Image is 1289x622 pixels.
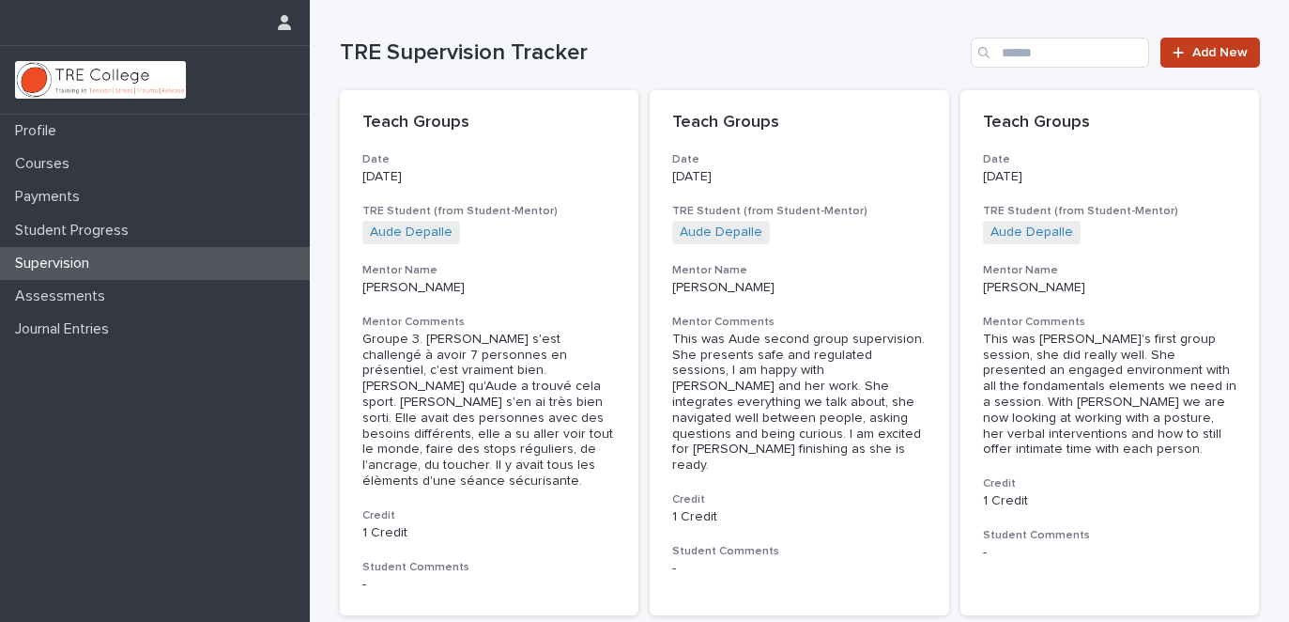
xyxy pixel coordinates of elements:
a: Aude Depalle [990,225,1073,241]
h3: Mentor Name [362,263,617,278]
h3: Mentor Name [983,263,1237,278]
h3: Credit [983,476,1237,491]
p: Journal Entries [8,320,124,338]
h3: Credit [672,492,927,507]
a: Aude Depalle [370,225,453,241]
h3: TRE Student (from Student-Mentor) [362,204,617,219]
h3: Date [672,152,927,167]
p: [DATE] [983,169,1237,185]
h3: Mentor Name [672,263,927,278]
span: Add New [1192,46,1248,59]
p: [PERSON_NAME] [362,280,617,296]
div: Groupe 3. [PERSON_NAME] s'est challengé à avoir 7 personnes en présentiel, c'est vraiment bien. [... [362,332,617,490]
p: Assessments [8,288,120,305]
p: Supervision [8,255,104,272]
p: [PERSON_NAME] [983,280,1237,296]
p: Student Progress [8,222,144,240]
a: Teach GroupsDate[DATE]TRE Student (from Student-Mentor)Aude Depalle Mentor Name[PERSON_NAME]Mento... [960,90,1260,615]
h3: Mentor Comments [983,315,1237,330]
a: Add New [1160,38,1259,68]
p: Profile [8,122,71,140]
p: [DATE] [672,169,927,185]
h3: Mentor Comments [672,315,927,330]
a: Teach GroupsDate[DATE]TRE Student (from Student-Mentor)Aude Depalle Mentor Name[PERSON_NAME]Mento... [650,90,949,615]
p: Courses [8,155,84,173]
p: Teach Groups [983,113,1237,133]
p: 1 Credit [362,525,617,541]
a: Aude Depalle [680,225,762,241]
h3: Student Comments [362,560,617,575]
div: This was Aude second group supervision. She presents safe and regulated sessions, I am happy with... [672,332,927,474]
p: Teach Groups [672,113,927,133]
h3: Date [983,152,1237,167]
h3: Student Comments [672,544,927,559]
h3: Student Comments [983,528,1237,543]
div: - [362,577,617,593]
p: 1 Credit [672,509,927,525]
h1: TRE Supervision Tracker [340,39,964,67]
p: Payments [8,188,95,206]
div: - [672,561,927,577]
div: This was [PERSON_NAME]'s first group session, she did really well. She presented an engaged envir... [983,332,1237,458]
h3: Date [362,152,617,167]
img: L01RLPSrRaOWR30Oqb5K [15,61,186,99]
p: Teach Groups [362,113,617,133]
h3: Credit [362,508,617,523]
p: 1 Credit [983,493,1237,509]
a: Teach GroupsDate[DATE]TRE Student (from Student-Mentor)Aude Depalle Mentor Name[PERSON_NAME]Mento... [340,90,639,615]
input: Search [971,38,1149,68]
h3: TRE Student (from Student-Mentor) [672,204,927,219]
h3: Mentor Comments [362,315,617,330]
div: - [983,545,1237,561]
p: [DATE] [362,169,617,185]
p: [PERSON_NAME] [672,280,927,296]
h3: TRE Student (from Student-Mentor) [983,204,1237,219]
